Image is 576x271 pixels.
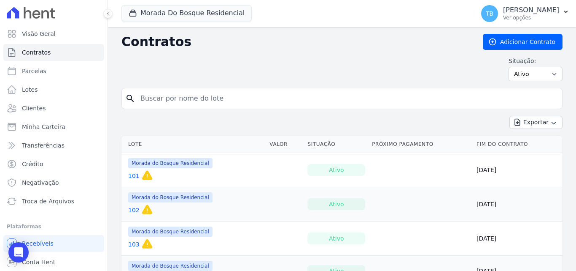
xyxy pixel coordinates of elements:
a: Minha Carteira [3,118,104,135]
th: Próximo Pagamento [369,136,473,153]
span: Recebíveis [22,239,54,248]
span: Parcelas [22,67,46,75]
a: Transferências [3,137,104,154]
span: Clientes [22,104,46,112]
input: Buscar por nome do lote [135,90,559,107]
a: Clientes [3,100,104,117]
span: Conta Hent [22,258,55,266]
a: 101 [128,172,140,180]
a: Negativação [3,174,104,191]
th: Valor [266,136,304,153]
a: Lotes [3,81,104,98]
button: Exportar [509,116,563,129]
span: Morada do Bosque Residencial [128,227,213,237]
span: Morada do Bosque Residencial [128,192,213,203]
td: [DATE] [473,187,563,222]
th: Lote [121,136,266,153]
a: Conta Hent [3,254,104,271]
span: TB [486,11,493,16]
div: Ativo [307,198,365,210]
span: Morada do Bosque Residencial [128,261,213,271]
h2: Contratos [121,34,469,49]
a: Recebíveis [3,235,104,252]
div: Ativo [307,233,365,244]
button: TB [PERSON_NAME] Ver opções [474,2,576,25]
span: Contratos [22,48,51,57]
a: 103 [128,240,140,249]
span: Minha Carteira [22,123,65,131]
div: Plataformas [7,222,101,232]
td: [DATE] [473,222,563,256]
a: 102 [128,206,140,214]
a: Troca de Arquivos [3,193,104,210]
a: Visão Geral [3,25,104,42]
span: Troca de Arquivos [22,197,74,205]
th: Fim do Contrato [473,136,563,153]
th: Situação [304,136,369,153]
button: Morada Do Bosque Residencial [121,5,252,21]
td: [DATE] [473,153,563,187]
i: search [125,93,135,104]
a: Crédito [3,156,104,172]
div: Ativo [307,164,365,176]
span: Morada do Bosque Residencial [128,158,213,168]
a: Contratos [3,44,104,61]
a: Adicionar Contrato [483,34,563,50]
a: Parcelas [3,63,104,79]
div: Open Intercom Messenger [8,242,29,263]
span: Crédito [22,160,43,168]
span: Negativação [22,178,59,187]
p: Ver opções [503,14,559,21]
span: Lotes [22,85,38,94]
span: Transferências [22,141,65,150]
span: Visão Geral [22,30,56,38]
p: [PERSON_NAME] [503,6,559,14]
label: Situação: [509,57,563,65]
